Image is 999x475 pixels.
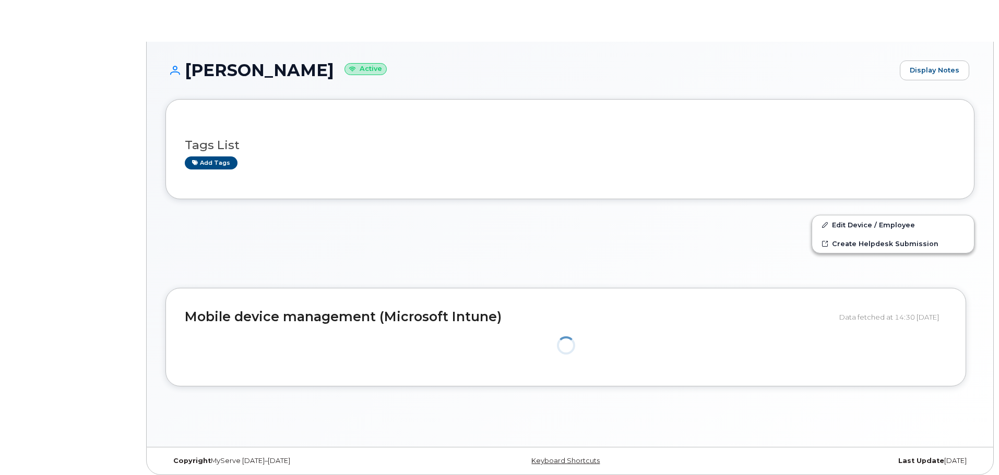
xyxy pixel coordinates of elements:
[185,139,955,152] h3: Tags List
[812,215,974,234] a: Edit Device / Employee
[165,61,895,79] h1: [PERSON_NAME]
[185,156,237,169] a: Add tags
[900,60,969,80] a: Display Notes
[898,457,944,465] strong: Last Update
[531,457,600,465] a: Keyboard Shortcuts
[839,307,947,327] div: Data fetched at 14:30 [DATE]
[185,310,831,324] h2: Mobile device management (Microsoft Intune)
[344,63,387,75] small: Active
[705,457,974,465] div: [DATE]
[173,457,211,465] strong: Copyright
[812,234,974,253] a: Create Helpdesk Submission
[165,457,435,465] div: MyServe [DATE]–[DATE]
